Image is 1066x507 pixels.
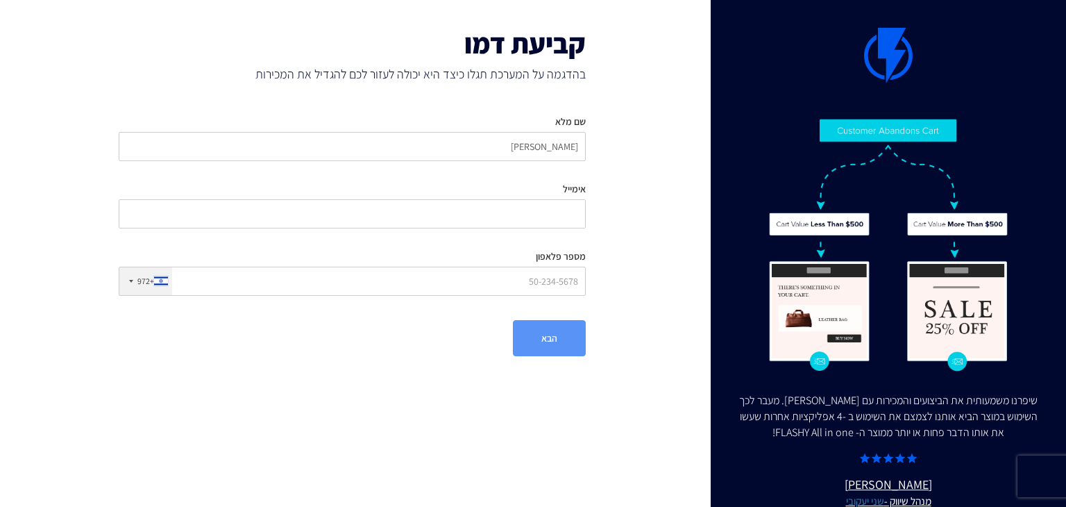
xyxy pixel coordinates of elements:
[119,65,586,83] span: בהדגמה על המערכת תגלו כיצד היא יכולה לעזור לכם להגדיל את המכירות
[536,249,586,263] label: מספר פלאפון
[119,28,586,58] h1: קביעת דמו
[563,182,586,196] label: אימייל
[137,275,154,287] div: +972
[119,267,586,296] input: 50-234-5678
[119,267,172,295] div: Israel (‫ישראל‬‎): +972
[513,320,586,356] button: הבא
[555,115,586,128] label: שם מלא
[768,118,1008,372] img: Flashy
[738,393,1038,441] div: שיפרנו משמעותית את הביצועים והמכירות עם [PERSON_NAME]. מעבר לכך השימוש במוצר הביא אותנו לצמצם את ...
